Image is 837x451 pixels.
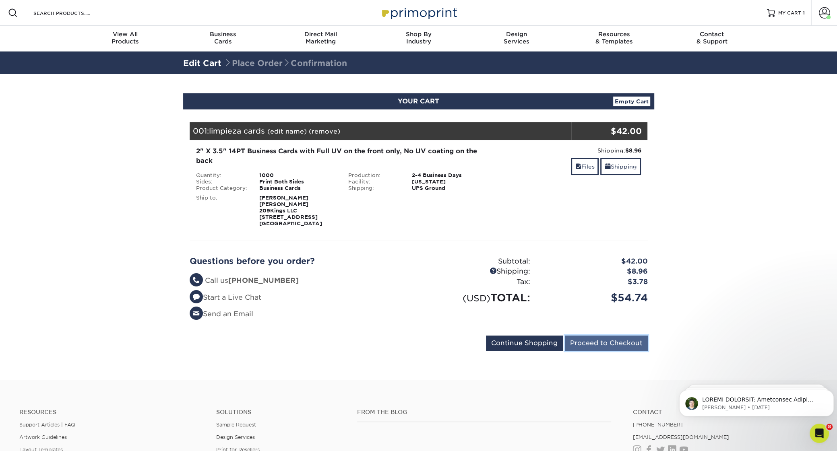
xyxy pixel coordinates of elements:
div: UPS Ground [406,185,495,192]
iframe: Intercom notifications message [676,373,837,429]
li: Call us [190,276,413,286]
iframe: Intercom live chat [810,424,829,443]
div: Shipping: [501,146,641,154]
a: Edit Cart [183,58,221,68]
div: Products [76,31,174,45]
span: Business [174,31,272,38]
a: Contact [633,409,818,416]
span: Shop By [370,31,467,38]
div: Facility: [342,179,406,185]
span: Resources [565,31,663,38]
div: [US_STATE] [406,179,495,185]
div: & Templates [565,31,663,45]
a: Support Articles | FAQ [19,422,75,428]
a: Resources& Templates [565,26,663,51]
strong: [PERSON_NAME] [PERSON_NAME] 209Kings LLC [STREET_ADDRESS] [GEOGRAPHIC_DATA] [259,195,322,227]
span: YOUR CART [398,97,439,105]
div: Services [467,31,565,45]
div: $42.00 [536,256,654,267]
h4: Solutions [216,409,345,416]
img: Primoprint [378,4,459,21]
div: Tax: [419,277,536,287]
div: Marketing [272,31,370,45]
div: & Support [663,31,761,45]
small: (USD) [463,293,490,303]
span: limpieza cards [209,126,265,135]
div: 1000 [253,172,342,179]
strong: $8.96 [625,147,641,154]
div: 2" X 3.5" 14PT Business Cards with Full UV on the front only, No UV coating on the back [196,146,489,166]
input: Proceed to Checkout [565,336,648,351]
div: TOTAL: [419,290,536,305]
a: Start a Live Chat [190,293,261,301]
span: Contact [663,31,761,38]
div: $3.78 [536,277,654,287]
div: Print Both Sides [253,179,342,185]
div: Shipping: [419,266,536,277]
a: Shop ByIndustry [370,26,467,51]
strong: [PHONE_NUMBER] [228,276,299,284]
a: View AllProducts [76,26,174,51]
a: Design Services [216,434,255,440]
span: shipping [605,163,610,170]
span: MY CART [778,10,801,16]
div: Sides: [190,179,254,185]
a: Contact& Support [663,26,761,51]
div: Product Category: [190,185,254,192]
a: Send an Email [190,310,253,318]
div: Ship to: [190,195,254,227]
span: 8 [826,424,833,430]
a: DesignServices [467,26,565,51]
div: Industry [370,31,467,45]
a: Files [571,158,599,175]
h4: From the Blog [357,409,611,416]
div: 2-4 Business Days [406,172,495,179]
a: [PHONE_NUMBER] [633,422,683,428]
h2: Questions before you order? [190,256,413,266]
a: Direct MailMarketing [272,26,370,51]
input: Continue Shopping [486,336,563,351]
span: files [575,163,581,170]
a: Sample Request [216,422,256,428]
span: 1 [803,10,805,16]
div: Production: [342,172,406,179]
a: BusinessCards [174,26,272,51]
span: View All [76,31,174,38]
a: Shipping [600,158,641,175]
div: Quantity: [190,172,254,179]
input: SEARCH PRODUCTS..... [33,8,111,18]
div: $8.96 [536,266,654,277]
div: Shipping: [342,185,406,192]
a: [EMAIL_ADDRESS][DOMAIN_NAME] [633,434,729,440]
a: (remove) [309,128,340,135]
div: Business Cards [253,185,342,192]
div: $54.74 [536,290,654,305]
a: (edit name) [267,128,307,135]
div: 001: [190,122,571,140]
div: Cards [174,31,272,45]
h4: Resources [19,409,204,416]
div: Subtotal: [419,256,536,267]
span: Place Order Confirmation [224,58,347,68]
span: Direct Mail [272,31,370,38]
div: $42.00 [571,125,642,137]
a: Empty Cart [613,97,650,106]
span: Design [467,31,565,38]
